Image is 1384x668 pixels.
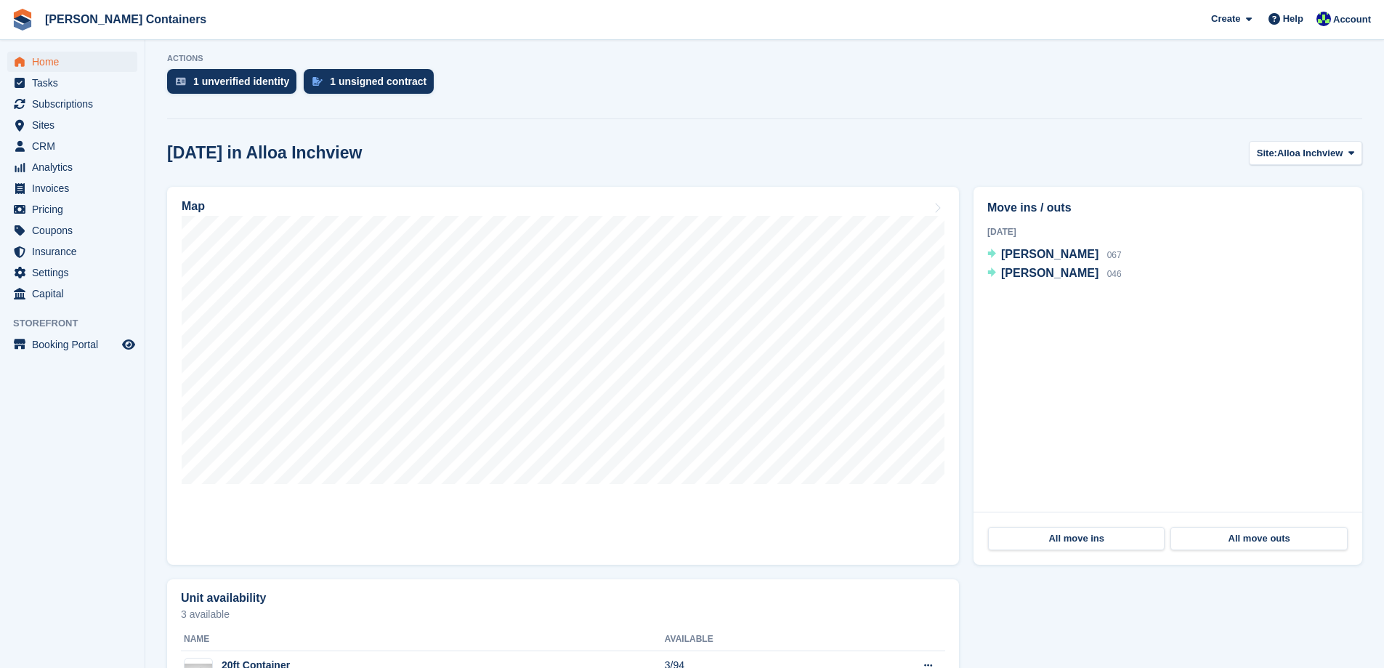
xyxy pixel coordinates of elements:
span: Storefront [13,316,145,331]
p: ACTIONS [167,54,1362,63]
img: verify_identity-adf6edd0f0f0b5bbfe63781bf79b02c33cf7c696d77639b501bdc392416b5a36.svg [176,77,186,86]
div: [DATE] [987,225,1348,238]
span: Create [1211,12,1240,26]
a: menu [7,178,137,198]
a: All move outs [1170,527,1347,550]
span: Settings [32,262,119,283]
span: Invoices [32,178,119,198]
div: 1 unsigned contract [330,76,426,87]
span: Subscriptions [32,94,119,114]
a: menu [7,52,137,72]
a: Preview store [120,336,137,353]
span: Alloa Inchview [1277,146,1343,161]
h2: Move ins / outs [987,199,1348,217]
span: Insurance [32,241,119,262]
span: [PERSON_NAME] [1001,267,1098,279]
span: Pricing [32,199,119,220]
img: Audra Whitelaw [1316,12,1331,26]
img: contract_signature_icon-13c848040528278c33f63329250d36e43548de30e8caae1d1a13099fd9432cc5.svg [312,77,323,86]
h2: Map [182,200,205,213]
span: [PERSON_NAME] [1001,248,1098,260]
a: menu [7,220,137,241]
button: Site: Alloa Inchview [1249,141,1362,165]
div: 1 unverified identity [193,76,289,87]
h2: [DATE] in Alloa Inchview [167,143,362,163]
span: Account [1333,12,1371,27]
a: All move ins [988,527,1165,550]
a: 1 unverified identity [167,69,304,101]
th: Name [181,628,665,651]
span: Help [1283,12,1303,26]
span: Tasks [32,73,119,93]
span: CRM [32,136,119,156]
span: Coupons [32,220,119,241]
h2: Unit availability [181,592,266,605]
img: stora-icon-8386f47178a22dfd0bd8f6a31ec36ba5ce8667c1dd55bd0f319d3a0aa187defe.svg [12,9,33,31]
span: 067 [1107,250,1122,260]
a: menu [7,73,137,93]
a: menu [7,262,137,283]
span: Capital [32,283,119,304]
a: menu [7,136,137,156]
a: menu [7,94,137,114]
span: Site: [1257,146,1277,161]
th: Available [665,628,837,651]
a: [PERSON_NAME] 067 [987,246,1122,265]
a: [PERSON_NAME] 046 [987,265,1122,283]
span: Sites [32,115,119,135]
a: menu [7,115,137,135]
span: 046 [1107,269,1122,279]
a: Map [167,187,959,565]
a: menu [7,199,137,220]
a: menu [7,157,137,177]
span: Analytics [32,157,119,177]
span: Booking Portal [32,334,119,355]
a: 1 unsigned contract [304,69,441,101]
a: menu [7,283,137,304]
a: [PERSON_NAME] Containers [39,7,212,31]
p: 3 available [181,609,945,619]
a: menu [7,334,137,355]
a: menu [7,241,137,262]
span: Home [32,52,119,72]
